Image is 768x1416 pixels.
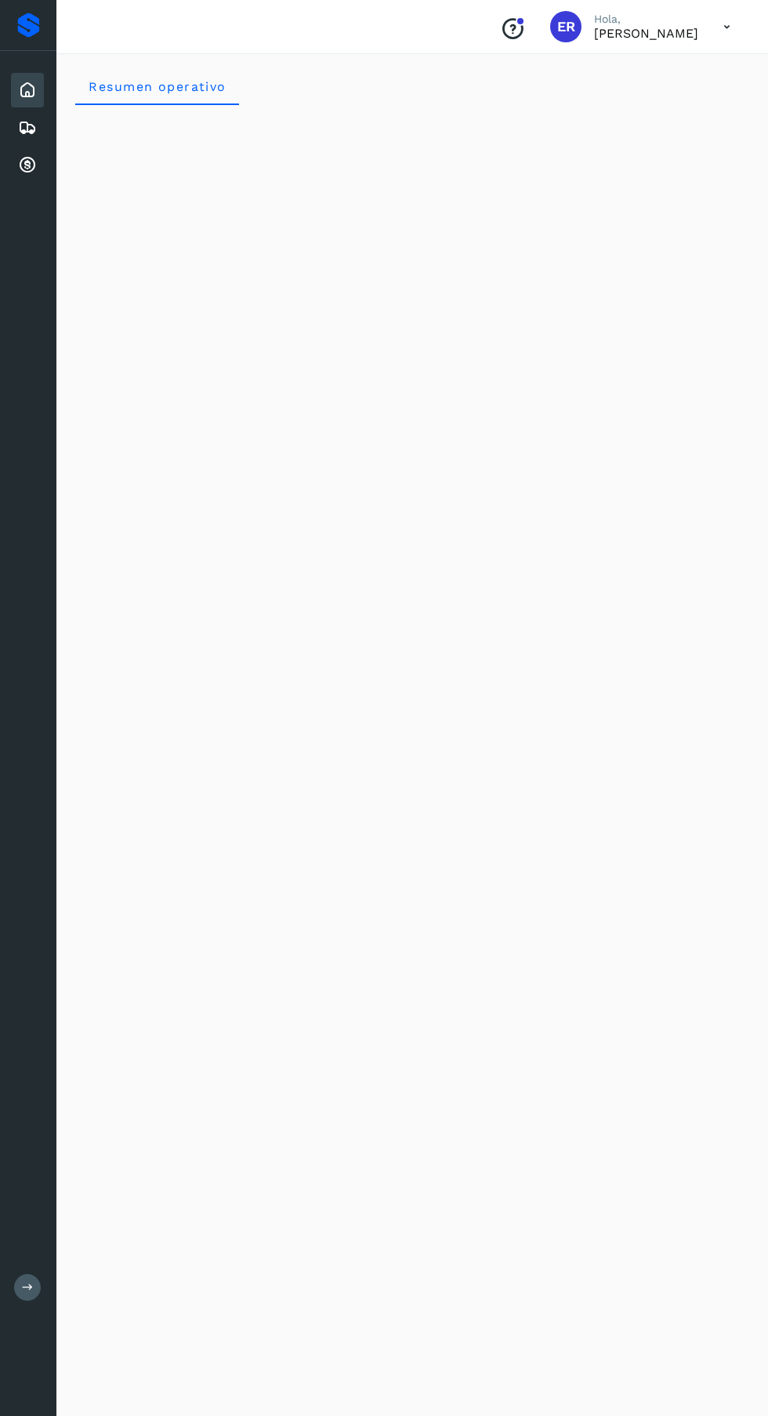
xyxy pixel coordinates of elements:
div: Cuentas por cobrar [11,148,44,183]
span: Resumen operativo [88,79,226,94]
p: Eduardo Reyes González [594,26,698,41]
div: Inicio [11,73,44,107]
p: Hola, [594,13,698,26]
div: Embarques [11,111,44,145]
